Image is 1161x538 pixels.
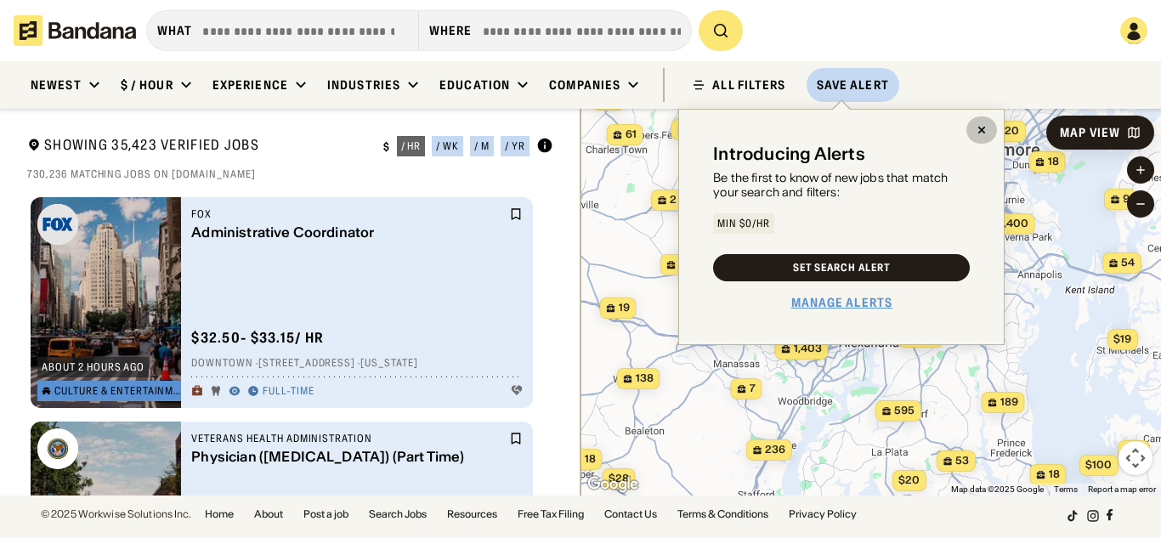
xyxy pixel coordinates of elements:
span: $20 [898,473,920,486]
div: Be the first to know of new jobs that match your search and filters: [713,171,970,200]
div: Map View [1060,127,1120,139]
span: 138 [635,371,653,386]
span: 18 [1048,467,1059,482]
div: Min $0/hr [717,218,770,229]
div: Introducing Alerts [713,144,865,164]
div: Culture & Entertainment [54,386,184,396]
span: 189 [1000,395,1017,410]
span: $19 [1113,332,1131,345]
div: / yr [505,141,525,151]
div: $ 32.50 - $33.15 / hr [191,329,324,347]
div: Administrative Coordinator [191,224,506,241]
a: Search Jobs [369,509,427,519]
a: Terms & Conditions [677,509,768,519]
div: Showing 35,423 Verified Jobs [27,136,370,157]
span: 595 [894,404,915,418]
span: 19 [618,301,629,315]
div: Fox [191,207,506,221]
span: Map data ©2025 Google [951,484,1044,494]
div: 730,236 matching jobs on [DOMAIN_NAME] [27,167,553,181]
a: Contact Us [604,509,657,519]
div: / wk [436,141,459,151]
div: ALL FILTERS [712,79,785,91]
div: © 2025 Workwise Solutions Inc. [41,509,191,519]
div: Companies [549,77,620,93]
img: Bandana logotype [14,15,136,46]
div: Save Alert [817,77,889,93]
div: / m [474,141,490,151]
a: Report a map error [1088,484,1156,494]
img: Veterans Health Administration logo [37,428,78,469]
span: 7 [749,382,755,396]
span: $100 [1085,458,1112,471]
img: Fox logo [37,204,78,245]
span: 18 [584,452,595,467]
div: what [157,23,192,38]
div: $ / hour [121,77,173,93]
span: 236 [765,443,785,457]
img: Google [585,473,641,496]
span: 61 [625,127,636,142]
span: 2 [670,193,677,207]
span: 9 [1123,192,1130,207]
a: Manage Alerts [791,295,893,310]
a: Free Tax Filing [518,509,584,519]
div: Set Search Alert [793,263,891,273]
div: Industries [327,77,400,93]
span: $28 [608,472,628,484]
div: Veterans Health Administration [191,432,506,445]
span: 2,400 [996,217,1028,231]
div: $ [383,140,390,154]
a: Open this area in Google Maps (opens a new window) [585,473,641,496]
span: 18 [1047,155,1058,169]
div: Experience [212,77,288,93]
a: Post a job [303,509,348,519]
a: Terms (opens in new tab) [1054,484,1078,494]
a: Home [205,509,234,519]
div: Newest [31,77,82,93]
div: Education [439,77,510,93]
div: Full-time [263,385,314,399]
div: Downtown · [STREET_ADDRESS] · [US_STATE] [191,357,523,371]
a: Privacy Policy [789,509,857,519]
button: Map camera controls [1119,441,1153,475]
div: / hr [401,141,422,151]
div: grid [27,190,553,496]
span: 54 [1121,256,1135,270]
a: Resources [447,509,497,519]
div: Where [429,23,473,38]
div: about 2 hours ago [42,362,144,372]
a: About [254,509,283,519]
span: 4,520 [988,124,1019,139]
span: 53 [955,454,969,468]
span: 1,403 [793,342,821,356]
div: Physician ([MEDICAL_DATA]) (Part Time) [191,449,506,465]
